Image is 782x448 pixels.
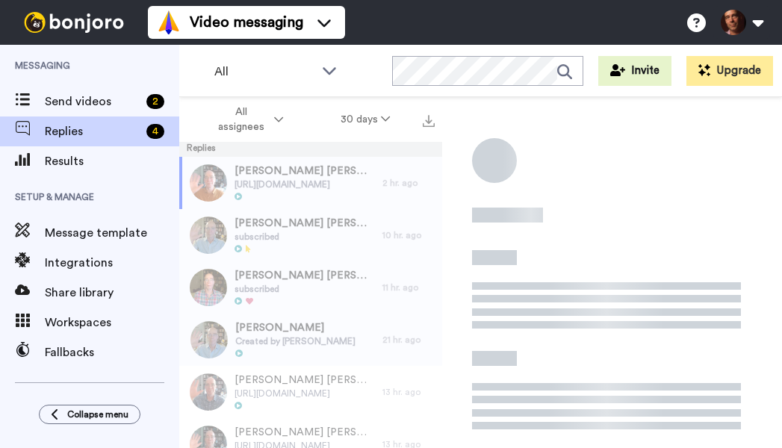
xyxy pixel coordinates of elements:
span: subscribed [235,231,375,243]
img: 4e08cc1a-e82d-49ca-962d-9cb31950daf1-thumb.jpg [190,321,228,358]
span: [PERSON_NAME] [PERSON_NAME] [235,268,375,283]
img: 41a595dc-c5bd-445d-b978-83c46742b18c-thumb.jpg [190,217,227,254]
button: All assignees [182,99,312,140]
span: Created by [PERSON_NAME] [235,335,356,347]
button: Invite [598,56,671,86]
a: [PERSON_NAME]Created by [PERSON_NAME]21 hr. ago [179,314,442,366]
span: subscribed [235,283,375,295]
div: 11 hr. ago [382,281,435,293]
a: [PERSON_NAME] [PERSON_NAME]subscribed11 hr. ago [179,261,442,314]
img: export.svg [423,115,435,127]
button: Export all results that match these filters now. [418,108,439,131]
div: 21 hr. ago [382,334,435,346]
button: 30 days [312,106,419,133]
span: Share library [45,284,179,302]
img: 396da511-a18d-4d61-913b-3de25d567801-thumb.jpg [190,373,227,411]
div: 2 hr. ago [382,177,435,189]
span: Results [45,152,179,170]
span: [PERSON_NAME] [PERSON_NAME] [235,425,375,440]
span: Message template [45,224,179,242]
span: Workspaces [45,314,179,332]
span: All [214,63,314,81]
span: Video messaging [190,12,303,33]
a: [PERSON_NAME] [PERSON_NAME]subscribed10 hr. ago [179,209,442,261]
img: e91a1a4f-798c-4389-b0b6-4e2a918a6fd5-thumb.jpg [190,269,227,306]
span: All assignees [211,105,271,134]
span: Replies [45,122,140,140]
div: 13 hr. ago [382,386,435,398]
span: Collapse menu [67,408,128,420]
div: 4 [146,124,164,139]
button: Upgrade [686,56,773,86]
div: 2 [146,94,164,109]
span: [URL][DOMAIN_NAME] [235,178,375,190]
span: [PERSON_NAME] [235,320,356,335]
span: Fallbacks [45,343,179,361]
a: [PERSON_NAME] [PERSON_NAME][URL][DOMAIN_NAME]2 hr. ago [179,157,442,209]
button: Collapse menu [39,405,140,424]
div: 10 hr. ago [382,229,435,241]
span: [PERSON_NAME] [PERSON_NAME] [235,216,375,231]
img: bj-logo-header-white.svg [18,12,130,33]
span: Send videos [45,93,140,111]
a: [PERSON_NAME] [PERSON_NAME][URL][DOMAIN_NAME]13 hr. ago [179,366,442,418]
span: [PERSON_NAME] [PERSON_NAME] [235,164,375,178]
div: Replies [179,142,442,157]
span: [PERSON_NAME] [PERSON_NAME] [235,373,375,388]
img: 436c06d3-2b62-485f-a1fe-3407c72af5f9-thumb.jpg [190,164,227,202]
span: Integrations [45,254,179,272]
span: [URL][DOMAIN_NAME] [235,388,375,399]
img: vm-color.svg [157,10,181,34]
